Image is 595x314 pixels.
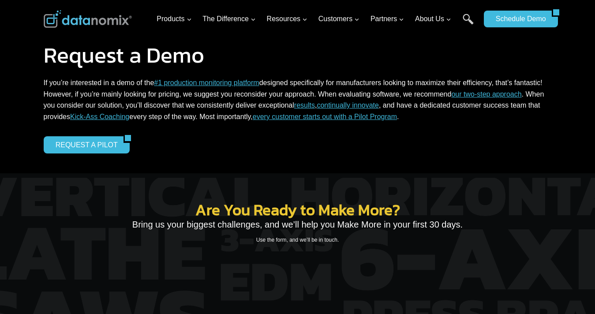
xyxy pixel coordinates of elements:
nav: Primary Navigation [153,5,479,34]
a: continually innovate [317,101,379,109]
p: Use the form, and we’ll be in touch. [99,236,496,244]
h2: Are You Ready to Make More? [99,202,496,217]
a: REQUEST A PILOT [44,136,123,153]
span: Partners [370,13,404,25]
span: Products [157,13,191,25]
a: Schedule Demo [484,11,552,27]
img: Datanomix [44,10,132,28]
p: If you’re interested in a demo of the designed specifically for manufacturers looking to maximize... [44,77,552,122]
a: #1 production monitoring platform [154,79,259,86]
h1: Request a Demo [44,44,552,66]
a: results [294,101,315,109]
a: our two-step approach [451,90,521,98]
a: Search [463,14,474,34]
span: About Us [415,13,451,25]
a: Kick-Ass Coaching [70,113,129,120]
span: Resources [267,13,307,25]
span: Customers [318,13,359,25]
p: Bring us your biggest challenges, and we’ll help you Make More in your first 30 days. [99,217,496,232]
a: every customer starts out with a Pilot Program [253,113,397,120]
span: The Difference [202,13,256,25]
